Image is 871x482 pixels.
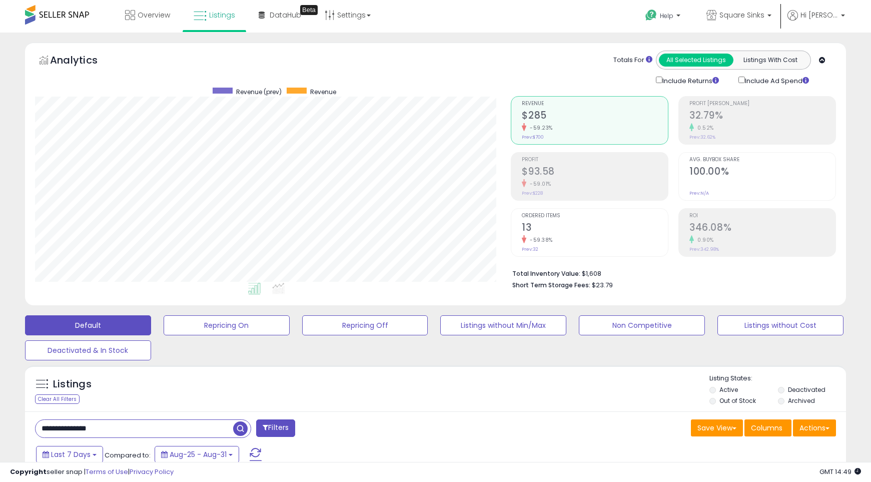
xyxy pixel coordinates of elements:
[170,449,227,459] span: Aug-25 - Aug-31
[440,315,566,335] button: Listings without Min/Max
[719,396,756,405] label: Out of Stock
[689,246,719,252] small: Prev: 342.98%
[522,157,668,163] span: Profit
[689,222,835,235] h2: 346.08%
[592,280,613,290] span: $23.79
[522,166,668,179] h2: $93.58
[256,419,295,437] button: Filters
[787,10,845,33] a: Hi [PERSON_NAME]
[51,449,91,459] span: Last 7 Days
[522,110,668,123] h2: $285
[645,9,657,22] i: Get Help
[35,394,80,404] div: Clear All Filters
[800,10,838,20] span: Hi [PERSON_NAME]
[731,75,825,86] div: Include Ad Spend
[526,180,551,188] small: -59.01%
[689,190,709,196] small: Prev: N/A
[793,419,836,436] button: Actions
[689,157,835,163] span: Avg. Buybox Share
[788,385,825,394] label: Deactivated
[522,246,538,252] small: Prev: 32
[788,396,815,405] label: Archived
[648,75,731,86] div: Include Returns
[10,467,47,476] strong: Copyright
[53,377,92,391] h5: Listings
[300,5,318,15] div: Tooltip anchor
[744,419,791,436] button: Columns
[25,315,151,335] button: Default
[522,134,544,140] small: Prev: $700
[236,88,282,96] span: Revenue (prev)
[659,54,733,67] button: All Selected Listings
[709,374,846,383] p: Listing States:
[310,88,336,96] span: Revenue
[719,10,764,20] span: Square Sinks
[689,213,835,219] span: ROI
[25,340,151,360] button: Deactivated & In Stock
[526,236,553,244] small: -59.38%
[512,281,590,289] b: Short Term Storage Fees:
[579,315,705,335] button: Non Competitive
[613,56,652,65] div: Totals For
[733,54,807,67] button: Listings With Cost
[694,124,714,132] small: 0.52%
[138,10,170,20] span: Overview
[522,213,668,219] span: Ordered Items
[209,10,235,20] span: Listings
[10,467,174,477] div: seller snap | |
[719,385,738,394] label: Active
[717,315,843,335] button: Listings without Cost
[689,134,715,140] small: Prev: 32.62%
[819,467,861,476] span: 2025-09-9 14:49 GMT
[751,423,782,433] span: Columns
[512,269,580,278] b: Total Inventory Value:
[270,10,301,20] span: DataHub
[130,467,174,476] a: Privacy Policy
[36,446,103,463] button: Last 7 Days
[637,2,690,33] a: Help
[691,419,743,436] button: Save View
[522,222,668,235] h2: 13
[689,101,835,107] span: Profit [PERSON_NAME]
[526,124,553,132] small: -59.23%
[155,446,239,463] button: Aug-25 - Aug-31
[86,467,128,476] a: Terms of Use
[689,166,835,179] h2: 100.00%
[50,53,117,70] h5: Analytics
[660,12,673,20] span: Help
[302,315,428,335] button: Repricing Off
[689,110,835,123] h2: 32.79%
[105,450,151,460] span: Compared to:
[512,267,828,279] li: $1,608
[164,315,290,335] button: Repricing On
[522,190,543,196] small: Prev: $228
[694,236,714,244] small: 0.90%
[522,101,668,107] span: Revenue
